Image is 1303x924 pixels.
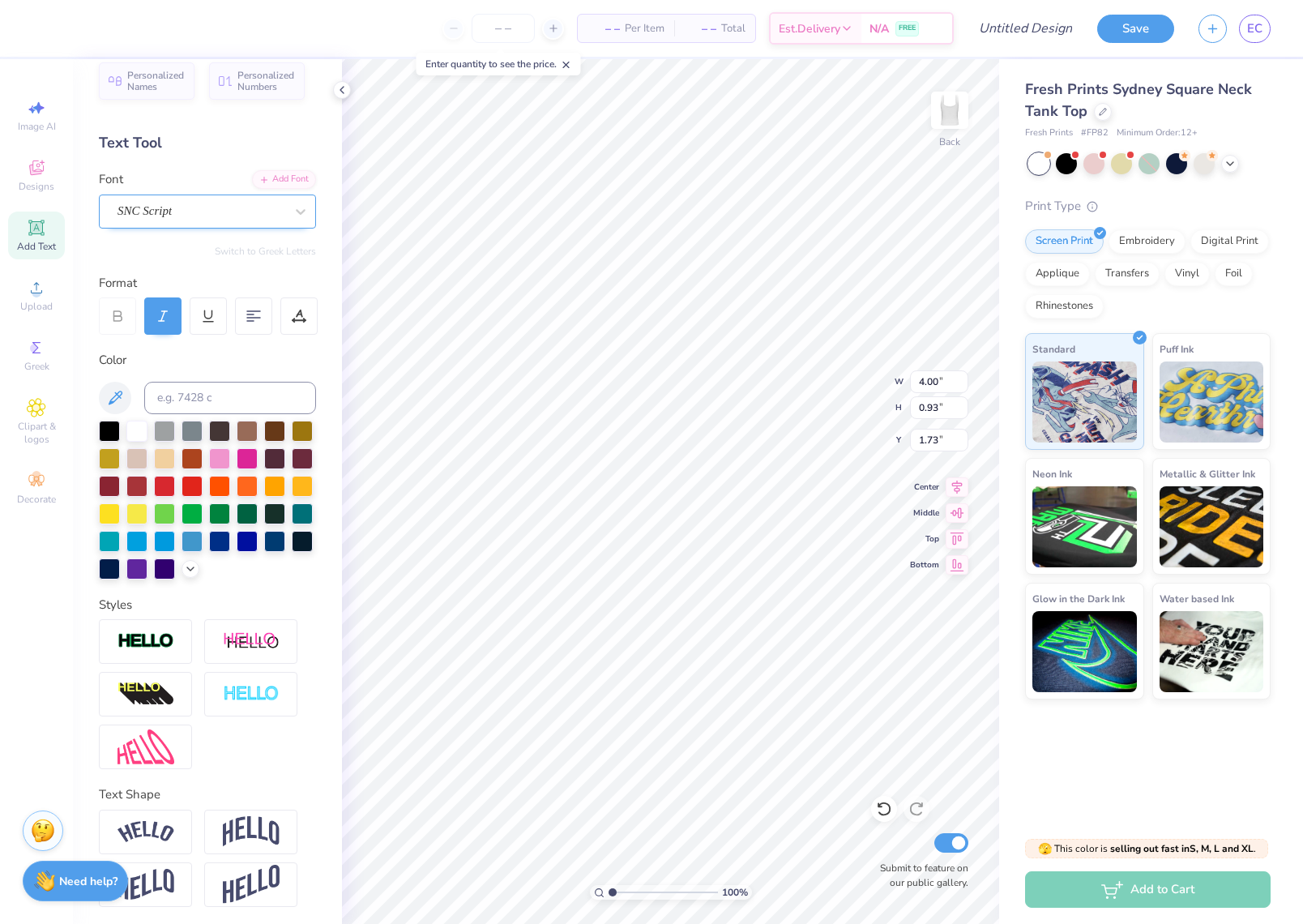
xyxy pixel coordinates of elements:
span: Greek [24,360,49,373]
img: Standard [1032,361,1137,443]
label: Font [99,170,123,189]
img: Negative Space [223,685,280,704]
div: Enter quantity to see the price. [417,53,581,75]
span: Est. Delivery [779,20,840,37]
span: – – [684,20,716,37]
img: Water based Ink [1160,611,1264,692]
span: Puff Ink [1160,340,1194,357]
label: Submit to feature on our public gallery. [871,861,968,890]
img: Back [933,94,966,126]
img: Glow in the Dark Ink [1032,611,1137,692]
button: Save [1097,15,1174,43]
span: Glow in the Dark Ink [1032,590,1125,607]
span: Minimum Order: 12 + [1117,126,1198,140]
div: Text Tool [99,132,316,154]
input: Untitled Design [966,12,1085,45]
span: Clipart & logos [8,420,65,446]
img: Arch [223,816,280,847]
div: Back [939,135,960,149]
img: Neon Ink [1032,486,1137,567]
span: Bottom [910,559,939,571]
span: # FP82 [1081,126,1109,140]
button: Switch to Greek Letters [215,245,316,258]
div: Text Shape [99,785,316,804]
div: Rhinestones [1025,294,1104,319]
span: EC [1247,19,1262,38]
span: – – [587,20,620,37]
span: Upload [20,300,53,313]
img: Flag [117,869,174,900]
span: 🫣 [1038,841,1052,857]
div: Add Font [252,170,316,189]
span: Metallic & Glitter Ink [1160,465,1255,482]
img: 3d Illusion [117,682,174,708]
span: Per Item [625,20,664,37]
img: Metallic & Glitter Ink [1160,486,1264,567]
img: Stroke [117,632,174,651]
div: Foil [1215,262,1253,286]
div: Vinyl [1164,262,1210,286]
div: Styles [99,596,316,614]
span: Personalized Numbers [237,70,295,92]
span: Water based Ink [1160,590,1234,607]
span: Add Text [17,240,56,253]
span: Fresh Prints [1025,126,1073,140]
div: Color [99,351,316,370]
span: Top [910,533,939,545]
span: Standard [1032,340,1075,357]
img: Shadow [223,631,280,652]
img: Rise [223,865,280,905]
span: Neon Ink [1032,465,1072,482]
div: Screen Print [1025,229,1104,254]
input: e.g. 7428 c [144,382,316,414]
input: – – [472,14,535,43]
span: Designs [19,180,54,193]
strong: Need help? [59,874,117,889]
div: Print Type [1025,197,1271,216]
div: Format [99,274,318,293]
img: Free Distort [117,729,174,764]
div: Digital Print [1190,229,1269,254]
div: Embroidery [1109,229,1186,254]
span: Personalized Names [127,70,185,92]
span: Middle [910,507,939,519]
span: Center [910,481,939,493]
span: This color is . [1038,841,1256,856]
span: FREE [899,23,916,34]
span: N/A [869,20,889,37]
div: Applique [1025,262,1090,286]
span: Fresh Prints Sydney Square Neck Tank Top [1025,79,1252,121]
img: Arc [117,821,174,843]
span: Decorate [17,493,56,506]
span: Total [721,20,745,37]
span: 100 % [722,885,748,900]
span: Image AI [18,120,56,133]
img: Puff Ink [1160,361,1264,443]
a: EC [1239,15,1271,43]
div: Transfers [1095,262,1160,286]
strong: selling out fast in S, M, L and XL [1110,842,1254,855]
